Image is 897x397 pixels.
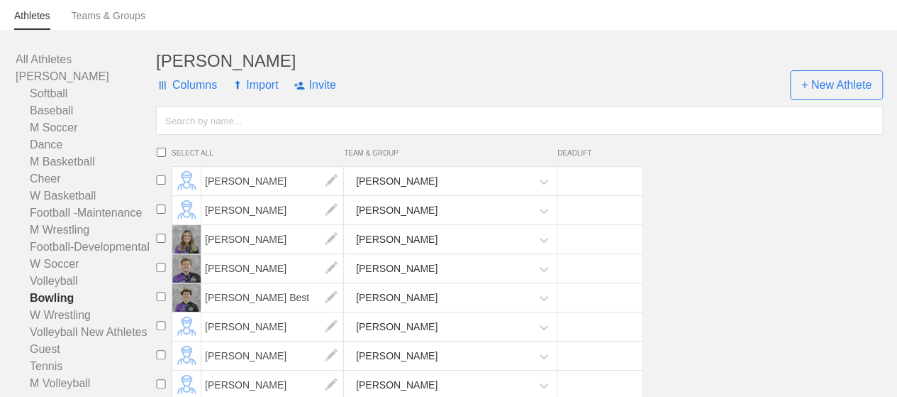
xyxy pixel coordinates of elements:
[356,285,438,311] div: [PERSON_NAME]
[356,314,438,340] div: [PERSON_NAME]
[201,196,344,224] span: [PERSON_NAME]
[16,153,156,170] a: M Basketball
[356,256,438,282] div: [PERSON_NAME]
[156,64,217,107] span: Columns
[16,68,156,85] a: [PERSON_NAME]
[156,107,883,135] input: Search by name...
[201,349,344,361] a: [PERSON_NAME]
[16,273,156,290] a: Volleyball
[642,232,897,397] iframe: Chat Widget
[16,170,156,187] a: Cheer
[317,342,345,370] img: edit.png
[201,312,344,341] span: [PERSON_NAME]
[16,119,156,136] a: M Soccer
[201,320,344,332] a: [PERSON_NAME]
[16,136,156,153] a: Dance
[317,167,345,195] img: edit.png
[201,167,344,195] span: [PERSON_NAME]
[16,85,156,102] a: Softball
[201,225,344,254] span: [PERSON_NAME]
[16,256,156,273] a: W Soccer
[356,343,438,369] div: [PERSON_NAME]
[16,341,156,358] a: Guest
[16,205,156,222] a: Football -Maintenance
[14,10,50,30] a: Athletes
[16,222,156,239] a: M Wrestling
[317,283,345,312] img: edit.png
[356,168,438,195] div: [PERSON_NAME]
[16,239,156,256] a: Football-Developmental
[201,283,344,312] span: [PERSON_NAME] Best
[201,204,344,216] a: [PERSON_NAME]
[344,149,557,157] span: TEAM & GROUP
[16,51,156,68] a: All Athletes
[16,102,156,119] a: Baseball
[201,291,344,303] a: [PERSON_NAME] Best
[16,358,156,375] a: Tennis
[317,196,345,224] img: edit.png
[16,307,156,324] a: W Wrestling
[16,290,156,307] a: Bowling
[201,262,344,274] a: [PERSON_NAME]
[201,342,344,370] span: [PERSON_NAME]
[557,149,636,157] span: DEADLIFT
[317,312,345,341] img: edit.png
[356,197,438,224] div: [PERSON_NAME]
[317,225,345,254] img: edit.png
[16,375,156,392] a: M Volleyball
[201,254,344,283] span: [PERSON_NAME]
[233,64,278,107] span: Import
[201,175,344,187] a: [PERSON_NAME]
[201,379,344,391] a: [PERSON_NAME]
[201,233,344,245] a: [PERSON_NAME]
[317,254,345,283] img: edit.png
[172,149,344,157] span: SELECT ALL
[72,10,145,28] a: Teams & Groups
[156,51,883,71] div: [PERSON_NAME]
[294,64,335,107] span: Invite
[790,70,883,100] span: + New Athlete
[356,227,438,253] div: [PERSON_NAME]
[16,324,156,341] a: Volleyball New Athletes
[16,187,156,205] a: W Basketball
